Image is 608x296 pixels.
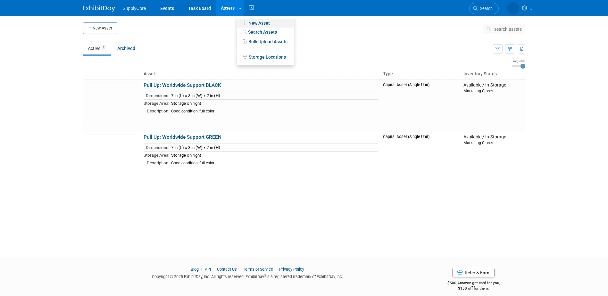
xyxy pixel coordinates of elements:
[507,2,519,14] img: Kaci Shickel
[171,109,378,114] div: Good condition, full color
[83,272,412,280] div: Copyright © 2025 ExhibitDay, Inc. All rights reserved. ExhibitDay is a registered trademark of Ex...
[380,69,461,79] th: Type
[452,268,495,277] a: Refer & Earn
[463,82,522,88] div: Available / In-Storage
[123,6,146,11] span: SupplyCore
[380,79,461,132] td: Capital Asset (Single-Unit)
[141,69,380,79] th: Asset
[212,267,216,272] span: |
[217,267,237,272] a: Contact Us
[83,42,111,54] a: Active2
[264,274,266,277] sup: ®
[237,52,294,62] a: Storage Locations
[171,161,378,166] div: Good condition, full color
[171,93,220,98] span: 7 in (L) x 3 in (W) x 7 in (H)
[169,151,378,159] td: Storage on right
[191,267,199,272] a: Blog
[144,159,169,166] td: Description:
[237,37,294,47] a: Bulk Upload Assets
[144,92,169,100] td: Dimensions:
[238,267,242,272] span: |
[512,59,525,63] div: Image Size
[463,134,522,140] div: Available / In-Storage
[243,267,273,272] a: Terms of Service
[205,267,211,272] a: API
[144,144,169,152] td: Dimensions:
[101,45,106,50] span: 2
[144,134,221,140] a: Pull Up: Worldwide Support GREEN
[200,267,204,272] span: |
[380,132,461,184] td: Capital Asset (Single-Unit)
[237,19,294,28] a: New Asset
[483,24,525,34] button: search assets
[469,3,499,14] a: Search
[144,101,169,106] span: Storage Area:
[112,42,140,54] a: Archived
[494,27,522,32] span: search assets
[144,153,169,158] span: Storage Area:
[83,22,117,34] button: New Asset
[171,145,220,150] span: 7 in (L) x 3 in (W) x 7 in (H)
[463,88,522,94] div: Marketing Closet
[169,99,378,107] td: Storage on right
[478,6,493,11] span: Search
[422,276,525,291] div: $500 Amazon gift card for you,
[279,267,304,272] a: Privacy Policy
[144,82,221,88] a: Pull Up: Worldwide Support BLACK
[463,140,522,145] div: Marketing Closet
[422,286,525,291] div: $150 off for them.
[274,267,278,272] span: |
[83,5,115,12] img: ExhibitDay
[237,28,294,37] a: Search Assets
[144,107,169,114] td: Description:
